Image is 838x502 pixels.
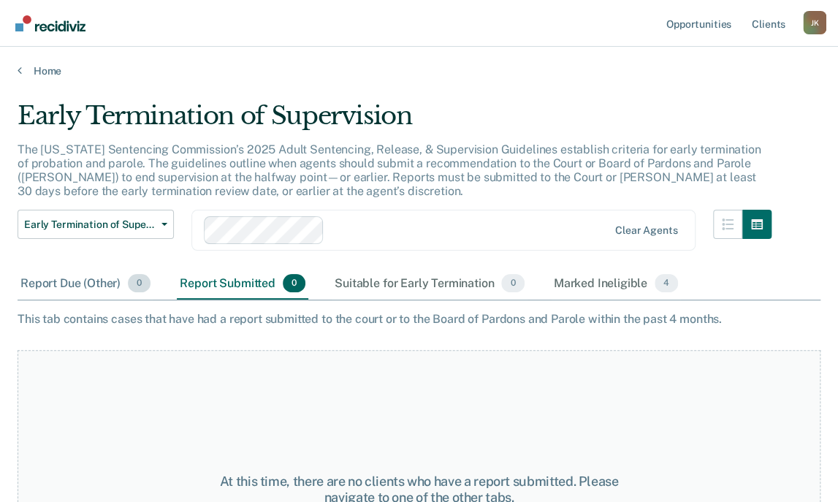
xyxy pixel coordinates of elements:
[15,15,85,31] img: Recidiviz
[655,274,678,293] span: 4
[18,64,820,77] a: Home
[18,312,820,326] div: This tab contains cases that have had a report submitted to the court or to the Board of Pardons ...
[128,274,151,293] span: 0
[18,142,761,199] p: The [US_STATE] Sentencing Commission’s 2025 Adult Sentencing, Release, & Supervision Guidelines e...
[177,268,308,300] div: Report Submitted0
[332,268,527,300] div: Suitable for Early Termination0
[18,268,153,300] div: Report Due (Other)0
[24,218,156,231] span: Early Termination of Supervision
[615,224,677,237] div: Clear agents
[803,11,826,34] div: J K
[18,101,772,142] div: Early Termination of Supervision
[283,274,305,293] span: 0
[803,11,826,34] button: Profile dropdown button
[551,268,682,300] div: Marked Ineligible4
[18,210,174,239] button: Early Termination of Supervision
[501,274,524,293] span: 0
